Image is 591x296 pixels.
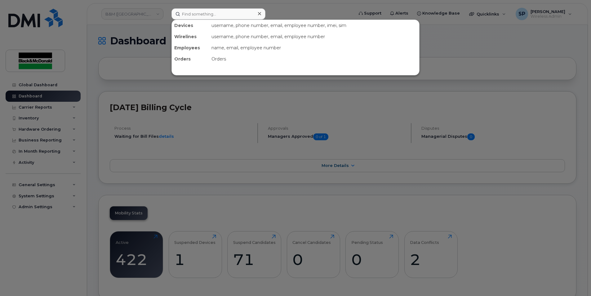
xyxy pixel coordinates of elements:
div: name, email, employee number [209,42,419,53]
div: Orders [209,53,419,65]
div: username, phone number, email, employee number, imei, sim [209,20,419,31]
div: Employees [172,42,209,53]
div: username, phone number, email, employee number [209,31,419,42]
div: Devices [172,20,209,31]
div: Wirelines [172,31,209,42]
div: Orders [172,53,209,65]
